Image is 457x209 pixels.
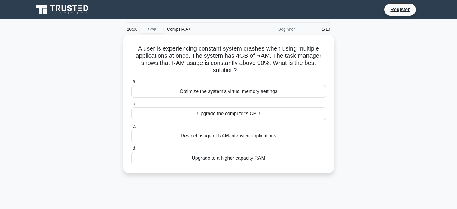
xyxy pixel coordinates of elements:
a: Register [387,6,413,13]
span: a. [133,79,136,84]
div: Optimize the system's virtual memory settings [131,85,326,98]
div: Upgrade the computer's CPU [131,107,326,120]
div: Beginner [246,23,299,35]
div: 10:00 [123,23,141,35]
div: Restrict usage of RAM-intensive applications [131,130,326,142]
h5: A user is experiencing constant system crashes when using multiple applications at once. The syst... [131,45,327,74]
a: Stop [141,26,163,33]
span: d. [133,146,136,151]
div: 1/10 [299,23,334,35]
span: c. [133,123,136,128]
div: Upgrade to a higher capacity RAM [131,152,326,164]
div: CompTIA A+ [163,23,246,35]
span: b. [133,101,136,106]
